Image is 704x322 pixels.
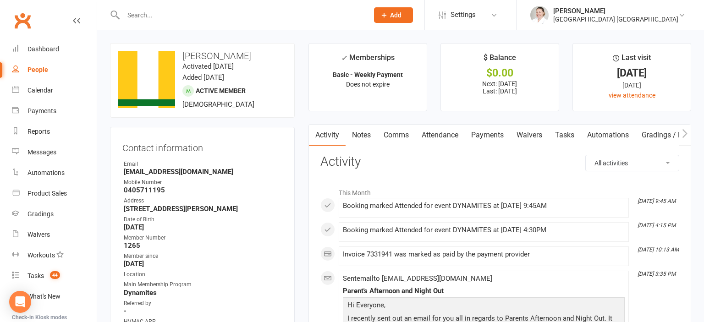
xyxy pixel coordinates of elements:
a: Waivers [510,125,549,146]
a: Tasks [549,125,581,146]
a: Automations [581,125,635,146]
a: Clubworx [11,9,34,32]
a: Payments [12,101,97,121]
div: [DATE] [581,80,682,90]
img: image1756183796.png [118,51,175,108]
span: Does not expire [346,81,390,88]
a: Waivers [12,224,97,245]
div: Workouts [27,251,55,259]
div: Address [124,196,282,205]
strong: [DATE] [124,223,282,231]
a: Reports [12,121,97,142]
p: Hi Everyone, [345,300,622,313]
i: [DATE] 10:13 AM [638,246,679,253]
span: [DEMOGRAPHIC_DATA] [182,100,254,109]
i: [DATE] 4:15 PM [638,222,676,229]
div: $ Balance [484,52,516,68]
div: Memberships [341,52,395,69]
strong: [STREET_ADDRESS][PERSON_NAME] [124,205,282,213]
div: Location [124,270,282,279]
p: Next: [DATE] Last: [DATE] [449,80,550,95]
div: Calendar [27,87,53,94]
div: Member Number [124,234,282,242]
strong: 0405711195 [124,186,282,194]
a: Payments [465,125,510,146]
div: Tasks [27,272,44,279]
div: Reports [27,128,50,135]
a: Automations [12,163,97,183]
i: [DATE] 9:45 AM [638,198,676,204]
span: Settings [451,5,476,25]
div: Main Membership Program [124,280,282,289]
div: People [27,66,48,73]
div: Member since [124,252,282,261]
a: Notes [346,125,377,146]
i: [DATE] 3:35 PM [638,271,676,277]
div: [PERSON_NAME] [553,7,678,15]
span: Sent email to [EMAIL_ADDRESS][DOMAIN_NAME] [343,274,492,283]
div: What's New [27,293,60,300]
span: Active member [196,87,246,94]
div: [DATE] [581,68,682,78]
a: Gradings [12,204,97,224]
div: Parent's Afternoon and Night Out [343,287,625,295]
div: Open Intercom Messenger [9,291,31,313]
div: Dashboard [27,45,59,53]
strong: Dynamites [124,289,282,297]
div: [GEOGRAPHIC_DATA] [GEOGRAPHIC_DATA] [553,15,678,23]
div: Messages [27,148,56,156]
strong: Basic - Weekly Payment [333,71,403,78]
div: Automations [27,169,65,176]
div: Booking marked Attended for event DYNAMITES at [DATE] 9:45AM [343,202,625,210]
span: 44 [50,271,60,279]
a: Comms [377,125,415,146]
h3: [PERSON_NAME] [118,51,287,61]
a: Messages [12,142,97,163]
a: Activity [309,125,346,146]
span: Add [390,11,401,19]
div: Payments [27,107,56,115]
div: Email [124,160,282,169]
strong: - [124,307,282,315]
time: Activated [DATE] [182,62,234,71]
div: Date of Birth [124,215,282,224]
a: Attendance [415,125,465,146]
div: Product Sales [27,190,67,197]
a: Tasks 44 [12,266,97,286]
div: Gradings [27,210,54,218]
a: Workouts [12,245,97,266]
div: Invoice 7331941 was marked as paid by the payment provider [343,251,625,258]
div: Last visit [613,52,651,68]
strong: [DATE] [124,260,282,268]
h3: Activity [320,155,679,169]
strong: [EMAIL_ADDRESS][DOMAIN_NAME] [124,168,282,176]
time: Added [DATE] [182,73,224,82]
h3: Contact information [122,139,282,153]
button: Add [374,7,413,23]
a: What's New [12,286,97,307]
div: Mobile Number [124,178,282,187]
div: Referred by [124,299,282,308]
i: ✓ [341,54,347,62]
div: $0.00 [449,68,550,78]
div: Waivers [27,231,50,238]
a: Calendar [12,80,97,101]
a: view attendance [609,92,655,99]
a: Product Sales [12,183,97,204]
strong: 1265 [124,241,282,250]
div: Booking marked Attended for event DYNAMITES at [DATE] 4:30PM [343,226,625,234]
a: Dashboard [12,39,97,60]
img: thumb_image1759380684.png [530,6,549,24]
input: Search... [121,9,362,22]
a: People [12,60,97,80]
li: This Month [320,183,679,198]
